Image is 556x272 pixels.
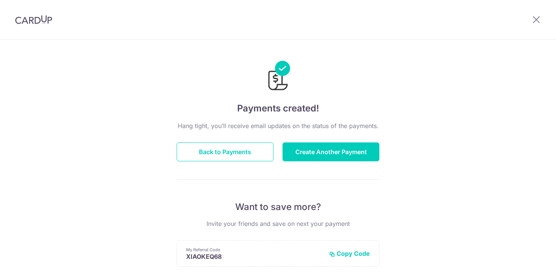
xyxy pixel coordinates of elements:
[283,142,379,161] button: Create Another Payment
[266,61,290,93] img: Payments
[177,142,273,161] button: Back to Payments
[177,219,379,228] p: Invite your friends and save on next your payment
[15,15,52,24] img: CardUp
[329,250,370,257] button: Copy Code
[177,121,379,130] p: Hang tight, you’ll receive email updates on the status of the payments.
[186,247,323,253] p: My Referral Code
[177,102,379,115] h4: Payments created!
[186,253,323,260] p: XIAOKEQ68
[177,201,379,213] p: Want to save more?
